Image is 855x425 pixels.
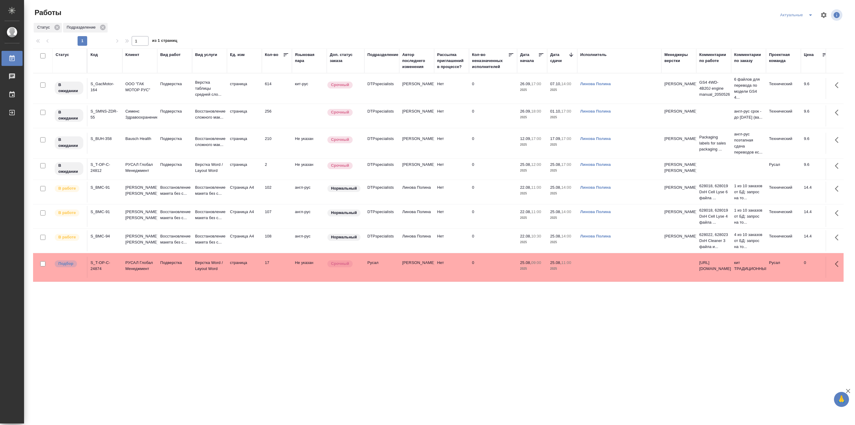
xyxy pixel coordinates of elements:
p: [PERSON_NAME], [PERSON_NAME] [664,162,693,174]
p: Восстановление сложного мак... [195,108,224,120]
td: 0 [469,206,517,227]
p: 14:00 [561,185,571,190]
div: S_SMNS-ZDR-55 [90,108,119,120]
button: Здесь прячутся важные кнопки [831,181,846,196]
p: Подверстка [160,162,189,168]
p: Bausch Health [125,136,154,142]
td: 0 [469,105,517,126]
td: Не указан [292,257,327,278]
p: В ожидании [58,109,80,121]
td: страница [227,105,262,126]
td: Технический [766,78,801,99]
div: Автор последнего изменения [402,52,431,70]
td: DTPspecialists [364,105,399,126]
p: 2025 [550,87,574,93]
p: Верстка Word / Layout Word [195,162,224,174]
p: 17:00 [561,109,571,113]
p: 2025 [550,114,574,120]
td: Технический [766,181,801,203]
p: В работе [58,234,76,240]
p: 1 из 10 заказов от БД: запрос на то... [734,207,763,225]
p: 22.08, [520,185,531,190]
span: 🙏 [836,393,847,406]
td: DTPspecialists [364,159,399,180]
p: В ожидании [58,82,80,94]
p: [PERSON_NAME] [664,81,693,87]
p: 07.10, [550,82,561,86]
p: В работе [58,185,76,191]
p: Сименс Здравоохранение [125,108,154,120]
td: Русал [766,159,801,180]
p: 6 файлов для перевода по модели GS4 4... [734,76,763,101]
td: 102 [262,181,292,203]
td: DTPspecialists [364,78,399,99]
p: англ-рус срок - до [DATE] (ва... [734,108,763,120]
p: 25.08, [520,162,531,167]
div: Доп. статус заказа [330,52,361,64]
td: Русал [766,257,801,278]
div: Языковая пара [295,52,324,64]
td: кит-рус [292,78,327,99]
button: Здесь прячутся важные кнопки [831,206,846,220]
span: Настроить таблицу [817,8,831,22]
td: Страница А4 [227,206,262,227]
p: 628018, 628019 DxH Cell Lyse 4 файла ... [699,207,728,225]
td: 17 [262,257,292,278]
td: 0 [469,159,517,180]
button: Здесь прячутся важные кнопки [831,230,846,245]
p: 4 из 10 заказов от БД: запрос на то... [734,232,763,250]
td: [PERSON_NAME] [399,78,434,99]
p: Подверстка [160,108,189,114]
td: Линова Полина [399,206,434,227]
p: Срочный [331,109,349,115]
td: Технический [766,105,801,126]
p: РУСАЛ Глобал Менеджмент [125,260,154,272]
p: 09:00 [531,260,541,265]
p: 2025 [520,215,544,221]
td: 9.6 [801,78,831,99]
td: англ-рус [292,230,327,251]
td: 0 [469,78,517,99]
td: Линова Полина [399,230,434,251]
p: 25.08, [550,162,561,167]
td: страница [227,133,262,154]
div: Статус [34,23,62,33]
p: Срочный [331,82,349,88]
div: Вид услуги [195,52,217,58]
td: 14.4 [801,206,831,227]
p: Подбор [58,261,73,267]
button: Здесь прячутся важные кнопки [831,257,846,271]
td: 0 [801,257,831,278]
td: DTPspecialists [364,230,399,251]
p: [PERSON_NAME] [PERSON_NAME] [125,233,154,245]
p: кит ТРАДИЦИОННЫЙ [734,260,763,272]
a: Линова Полина [580,209,611,214]
span: Работы [33,8,61,17]
div: Дата начала [520,52,538,64]
p: 11:00 [531,185,541,190]
a: Линова Полина [580,162,611,167]
td: англ-рус [292,206,327,227]
div: Комментарии по работе [699,52,728,64]
p: [PERSON_NAME] [664,108,693,114]
p: 2025 [550,239,574,245]
div: S_BMC-94 [90,233,119,239]
td: DTPspecialists [364,206,399,227]
td: страница [227,257,262,278]
p: [PERSON_NAME] [PERSON_NAME] [125,209,154,221]
p: 17:00 [531,82,541,86]
p: Нормальный [331,234,357,240]
p: 14:00 [561,234,571,238]
a: Линова Полина [580,109,611,113]
p: Packaging labels for sales packaging ... [699,134,728,152]
div: S_BMC-91 [90,185,119,191]
div: S_T-OP-C-24812 [90,162,119,174]
td: 9.6 [801,159,831,180]
p: Восстановление макета без с... [195,209,224,221]
td: Нет [434,257,469,278]
td: [PERSON_NAME] [399,133,434,154]
p: Восстановление макета без с... [195,233,224,245]
td: Нет [434,105,469,126]
p: [PERSON_NAME] [664,136,693,142]
p: 17:00 [561,136,571,141]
